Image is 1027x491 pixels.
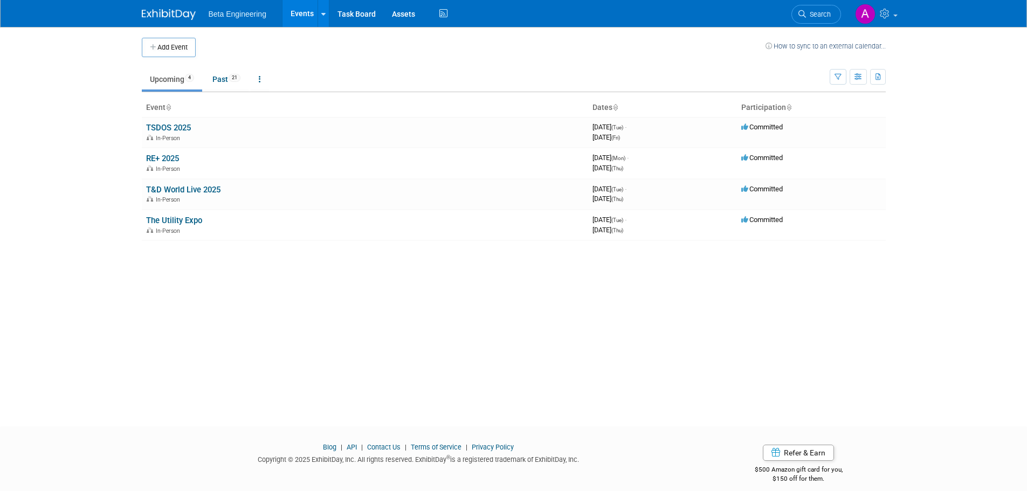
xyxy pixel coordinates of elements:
img: In-Person Event [147,227,153,233]
a: Past21 [204,69,249,89]
img: In-Person Event [147,135,153,140]
span: (Tue) [611,217,623,223]
a: API [347,443,357,451]
span: | [463,443,470,451]
span: 4 [185,74,194,82]
img: In-Person Event [147,196,153,202]
span: Committed [741,154,783,162]
img: ExhibitDay [142,9,196,20]
span: Committed [741,216,783,224]
span: In-Person [156,165,183,172]
sup: ® [446,454,450,460]
span: [DATE] [592,133,620,141]
span: In-Person [156,135,183,142]
span: [DATE] [592,164,623,172]
a: Contact Us [367,443,401,451]
span: In-Person [156,227,183,234]
span: Committed [741,123,783,131]
a: Sort by Event Name [166,103,171,112]
span: [DATE] [592,195,623,203]
span: Committed [741,185,783,193]
span: [DATE] [592,216,626,224]
a: TSDOS 2025 [146,123,191,133]
span: Beta Engineering [209,10,266,18]
th: Dates [588,99,737,117]
a: The Utility Expo [146,216,202,225]
button: Add Event [142,38,196,57]
img: Anne Mertens [855,4,876,24]
span: (Tue) [611,125,623,130]
span: | [338,443,345,451]
a: RE+ 2025 [146,154,179,163]
span: 21 [229,74,240,82]
a: Search [791,5,841,24]
span: In-Person [156,196,183,203]
span: (Mon) [611,155,625,161]
img: In-Person Event [147,165,153,171]
span: (Thu) [611,165,623,171]
div: $150 off for them. [712,474,886,483]
span: [DATE] [592,123,626,131]
div: $500 Amazon gift card for you, [712,458,886,483]
span: - [627,154,629,162]
th: Participation [737,99,886,117]
div: Copyright © 2025 ExhibitDay, Inc. All rights reserved. ExhibitDay is a registered trademark of Ex... [142,452,696,465]
span: (Fri) [611,135,620,141]
a: Upcoming4 [142,69,202,89]
span: (Tue) [611,186,623,192]
a: T&D World Live 2025 [146,185,220,195]
a: Privacy Policy [472,443,514,451]
th: Event [142,99,588,117]
span: [DATE] [592,154,629,162]
span: - [625,123,626,131]
span: Search [806,10,831,18]
span: [DATE] [592,185,626,193]
span: | [402,443,409,451]
span: - [625,185,626,193]
span: - [625,216,626,224]
a: Terms of Service [411,443,461,451]
a: Refer & Earn [763,445,834,461]
a: Blog [323,443,336,451]
span: (Thu) [611,196,623,202]
a: Sort by Start Date [612,103,618,112]
a: How to sync to an external calendar... [766,42,886,50]
span: [DATE] [592,226,623,234]
span: (Thu) [611,227,623,233]
span: | [359,443,366,451]
a: Sort by Participation Type [786,103,791,112]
